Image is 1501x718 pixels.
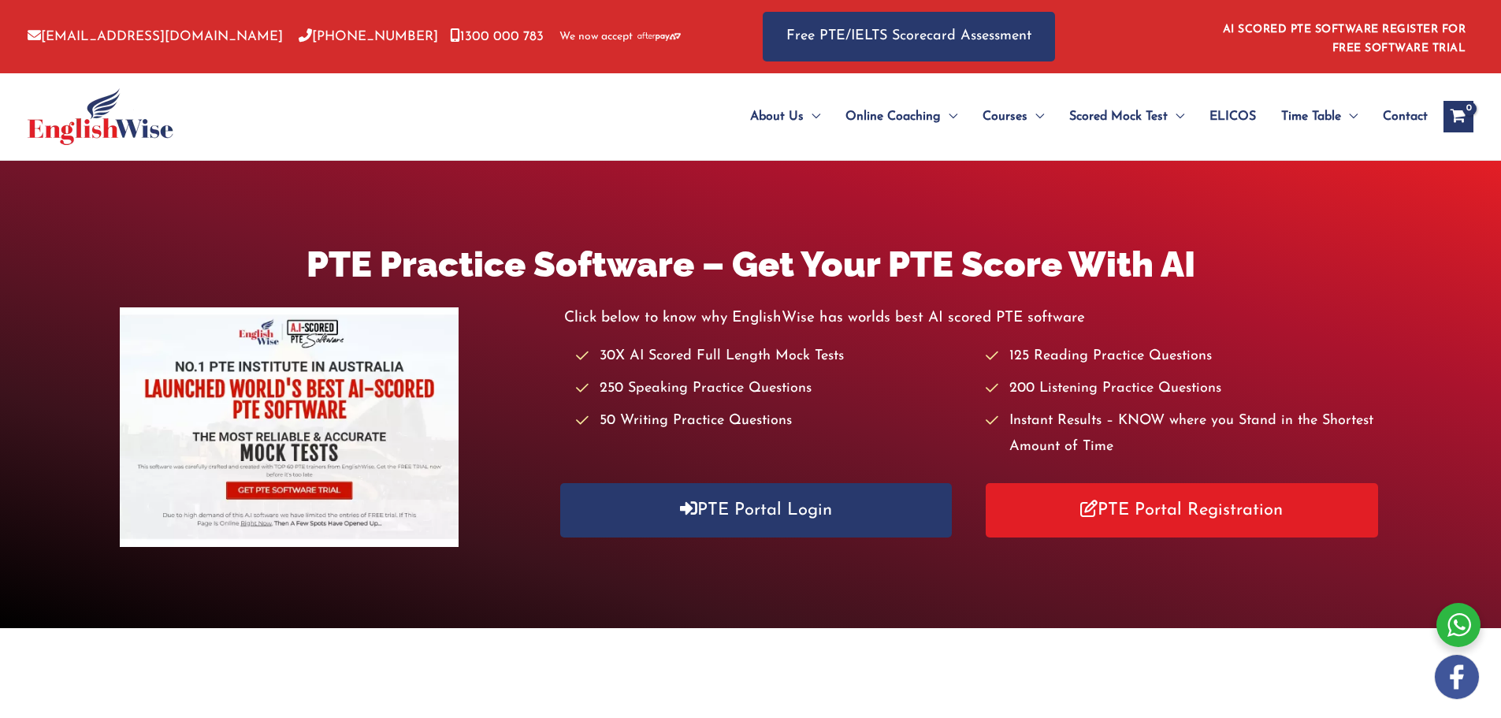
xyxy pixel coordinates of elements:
aside: Header Widget 1 [1213,11,1473,62]
span: We now accept [559,29,633,45]
a: PTE Portal Login [560,483,953,538]
img: white-facebook.png [1435,655,1479,699]
span: Menu Toggle [804,89,820,144]
li: 30X AI Scored Full Length Mock Tests [576,344,971,370]
span: Menu Toggle [1341,89,1358,144]
a: Scored Mock TestMenu Toggle [1057,89,1197,144]
img: Afterpay-Logo [637,32,681,41]
a: Free PTE/IELTS Scorecard Assessment [763,12,1055,61]
span: Scored Mock Test [1069,89,1168,144]
span: About Us [750,89,804,144]
a: [EMAIL_ADDRESS][DOMAIN_NAME] [28,30,283,43]
a: AI SCORED PTE SOFTWARE REGISTER FOR FREE SOFTWARE TRIAL [1223,24,1466,54]
h1: PTE Practice Software – Get Your PTE Score With AI [120,240,1380,289]
a: PTE Portal Registration [986,483,1378,538]
li: 200 Listening Practice Questions [986,376,1380,402]
span: Time Table [1281,89,1341,144]
nav: Site Navigation: Main Menu [712,89,1428,144]
a: Contact [1370,89,1428,144]
a: ELICOS [1197,89,1269,144]
img: pte-institute-main [120,307,459,547]
span: Menu Toggle [1168,89,1184,144]
a: About UsMenu Toggle [737,89,833,144]
span: Menu Toggle [1027,89,1044,144]
li: 250 Speaking Practice Questions [576,376,971,402]
span: Contact [1383,89,1428,144]
span: Menu Toggle [941,89,957,144]
a: 1300 000 783 [450,30,544,43]
span: ELICOS [1209,89,1256,144]
li: 125 Reading Practice Questions [986,344,1380,370]
a: Time TableMenu Toggle [1269,89,1370,144]
span: Courses [983,89,1027,144]
a: [PHONE_NUMBER] [299,30,438,43]
li: Instant Results – KNOW where you Stand in the Shortest Amount of Time [986,408,1380,461]
span: Online Coaching [845,89,941,144]
img: cropped-ew-logo [28,88,173,145]
a: Online CoachingMenu Toggle [833,89,970,144]
p: Click below to know why EnglishWise has worlds best AI scored PTE software [564,305,1381,331]
li: 50 Writing Practice Questions [576,408,971,434]
a: CoursesMenu Toggle [970,89,1057,144]
a: View Shopping Cart, empty [1443,101,1473,132]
